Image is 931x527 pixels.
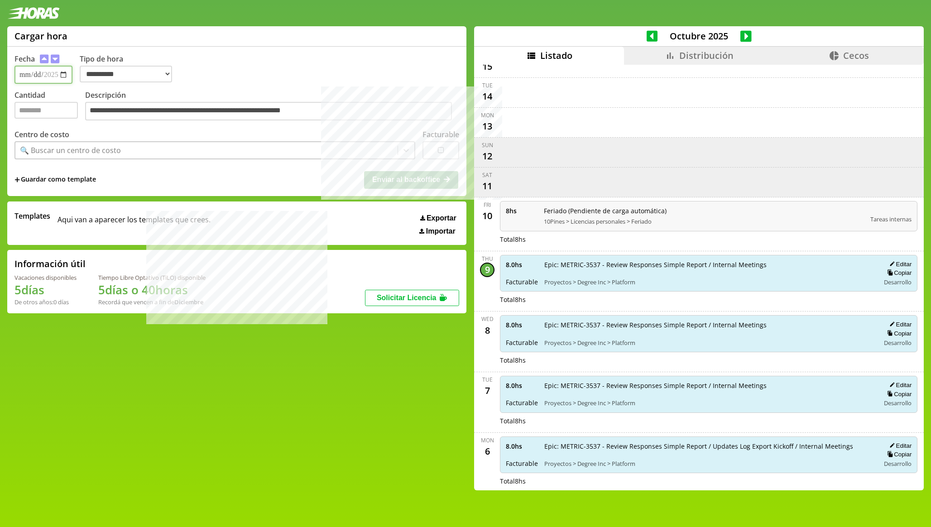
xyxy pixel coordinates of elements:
[500,477,917,485] div: Total 8 hs
[85,90,459,123] label: Descripción
[480,444,494,459] div: 6
[418,214,459,223] button: Exportar
[887,260,912,268] button: Editar
[482,81,493,89] div: Tue
[544,278,873,286] span: Proyectos > Degree Inc > Platform
[870,215,912,223] span: Tareas internas
[506,442,538,450] span: 8.0 hs
[14,175,96,185] span: +Guardar como template
[482,376,493,383] div: Tue
[843,49,869,62] span: Cecos
[481,111,494,119] div: Mon
[544,381,873,390] span: Epic: METRIC-3537 - Review Responses Simple Report / Internal Meetings
[422,129,459,139] label: Facturable
[540,49,572,62] span: Listado
[480,89,494,104] div: 14
[544,321,873,329] span: Epic: METRIC-3537 - Review Responses Simple Report / Internal Meetings
[887,321,912,328] button: Editar
[544,339,873,347] span: Proyectos > Degree Inc > Platform
[884,390,912,398] button: Copiar
[14,129,69,139] label: Centro de costo
[98,298,206,306] div: Recordá que vencen a fin de
[506,260,538,269] span: 8.0 hs
[500,295,917,304] div: Total 8 hs
[544,399,873,407] span: Proyectos > Degree Inc > Platform
[20,145,121,155] div: 🔍 Buscar un centro de costo
[482,171,492,179] div: Sat
[506,381,538,390] span: 8.0 hs
[14,90,85,123] label: Cantidad
[544,442,873,450] span: Epic: METRIC-3537 - Review Responses Simple Report / Updates Log Export Kickoff / Internal Meetings
[365,290,459,306] button: Solicitar Licencia
[98,273,206,282] div: Tiempo Libre Optativo (TiLO) disponible
[500,356,917,364] div: Total 8 hs
[887,442,912,450] button: Editar
[58,211,211,235] span: Aqui van a aparecer los templates que crees.
[482,141,493,149] div: Sun
[480,323,494,337] div: 8
[14,273,77,282] div: Vacaciones disponibles
[484,201,491,209] div: Fri
[884,278,912,286] span: Desarrollo
[481,315,494,323] div: Wed
[544,260,873,269] span: Epic: METRIC-3537 - Review Responses Simple Report / Internal Meetings
[884,330,912,337] button: Copiar
[506,398,538,407] span: Facturable
[884,269,912,277] button: Copiar
[884,450,912,458] button: Copiar
[98,282,206,298] h1: 5 días o 40 horas
[506,321,538,329] span: 8.0 hs
[506,206,537,215] span: 8 hs
[544,217,864,225] span: 10Pines > Licencias personales > Feriado
[544,206,864,215] span: Feriado (Pendiente de carga automática)
[480,209,494,223] div: 10
[506,338,538,347] span: Facturable
[481,436,494,444] div: Mon
[480,179,494,193] div: 11
[14,282,77,298] h1: 5 días
[884,339,912,347] span: Desarrollo
[14,54,35,64] label: Fecha
[377,294,437,302] span: Solicitar Licencia
[427,214,456,222] span: Exportar
[80,54,179,84] label: Tipo de hora
[480,149,494,163] div: 12
[14,175,20,185] span: +
[480,119,494,134] div: 13
[80,66,172,82] select: Tipo de hora
[7,7,60,19] img: logotipo
[14,211,50,221] span: Templates
[544,460,873,468] span: Proyectos > Degree Inc > Platform
[14,30,67,42] h1: Cargar hora
[679,49,734,62] span: Distribución
[14,258,86,270] h2: Información útil
[884,460,912,468] span: Desarrollo
[506,278,538,286] span: Facturable
[500,417,917,425] div: Total 8 hs
[426,227,456,235] span: Importar
[506,459,538,468] span: Facturable
[500,235,917,244] div: Total 8 hs
[480,59,494,74] div: 15
[657,30,740,42] span: Octubre 2025
[884,399,912,407] span: Desarrollo
[887,381,912,389] button: Editar
[474,65,924,489] div: scrollable content
[480,263,494,277] div: 9
[14,298,77,306] div: De otros años: 0 días
[480,383,494,398] div: 7
[85,102,452,121] textarea: Descripción
[14,102,78,119] input: Cantidad
[174,298,203,306] b: Diciembre
[482,255,493,263] div: Thu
